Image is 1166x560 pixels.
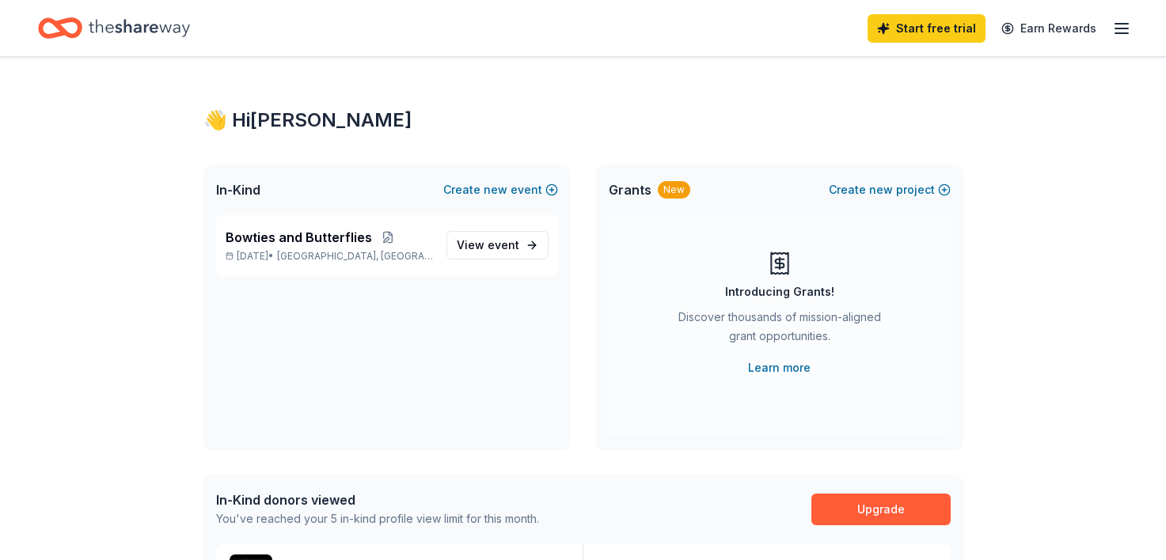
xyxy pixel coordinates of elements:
span: new [869,180,893,199]
div: Introducing Grants! [725,282,834,301]
a: Earn Rewards [992,14,1106,43]
p: [DATE] • [226,250,434,263]
a: Upgrade [811,494,951,525]
span: event [488,238,519,252]
a: Home [38,9,190,47]
div: You've reached your 5 in-kind profile view limit for this month. [216,509,539,528]
div: In-Kind donors viewed [216,490,539,509]
span: [GEOGRAPHIC_DATA], [GEOGRAPHIC_DATA] [277,250,433,263]
div: Discover thousands of mission-aligned grant opportunities. [672,308,887,352]
div: New [658,181,690,199]
button: Createnewevent [443,180,558,199]
button: Createnewproject [829,180,951,199]
a: Start free trial [868,14,986,43]
span: Bowties and Butterflies [226,228,372,247]
a: View event [446,231,549,259]
span: In-Kind [216,180,260,199]
span: Grants [609,180,651,199]
div: 👋 Hi [PERSON_NAME] [203,108,963,133]
span: View [457,236,519,255]
a: Learn more [748,358,811,377]
span: new [484,180,507,199]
